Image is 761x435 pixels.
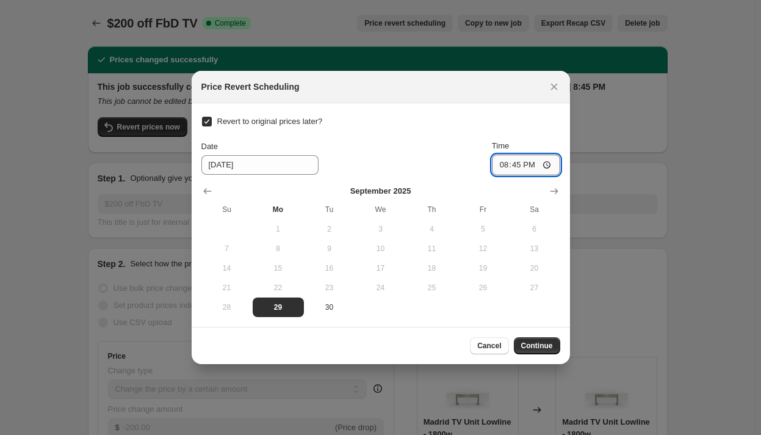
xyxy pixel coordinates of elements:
span: 12 [463,244,504,254]
span: 11 [411,244,453,254]
span: 21 [206,283,248,293]
button: Thursday September 11 2025 [406,239,458,258]
button: Wednesday September 17 2025 [355,258,406,278]
button: Saturday September 20 2025 [509,258,560,278]
button: Saturday September 27 2025 [509,278,560,298]
span: Date [201,142,218,151]
span: 17 [360,263,402,273]
span: 9 [309,244,350,254]
span: 19 [463,263,504,273]
span: 1 [258,224,299,234]
button: Sunday September 21 2025 [201,278,253,298]
button: Tuesday September 23 2025 [304,278,355,298]
button: Friday September 26 2025 [458,278,509,298]
span: 25 [411,283,453,293]
span: Cancel [477,341,501,351]
span: Su [206,205,248,214]
span: Sa [514,205,555,214]
span: 4 [411,224,453,234]
button: Sunday September 7 2025 [201,239,253,258]
button: Wednesday September 10 2025 [355,239,406,258]
span: 3 [360,224,402,234]
span: 7 [206,244,248,254]
th: Thursday [406,200,458,219]
button: Saturday September 13 2025 [509,239,560,258]
button: Monday September 1 2025 [253,219,304,239]
input: 9/29/2025 [201,155,319,175]
th: Wednesday [355,200,406,219]
span: 6 [514,224,555,234]
button: Show previous month, August 2025 [199,183,216,200]
span: Tu [309,205,350,214]
button: Monday September 22 2025 [253,278,304,298]
h2: Price Revert Scheduling [201,81,300,93]
span: 5 [463,224,504,234]
button: Sunday September 14 2025 [201,258,253,278]
span: 10 [360,244,402,254]
span: 29 [258,302,299,312]
span: 20 [514,263,555,273]
span: 30 [309,302,350,312]
button: Cancel [470,337,508,354]
button: Tuesday September 2 2025 [304,219,355,239]
span: Fr [463,205,504,214]
span: 8 [258,244,299,254]
span: 22 [258,283,299,293]
span: We [360,205,402,214]
th: Saturday [509,200,560,219]
span: Th [411,205,453,214]
span: 18 [411,263,453,273]
button: Thursday September 4 2025 [406,219,458,239]
button: Sunday September 28 2025 [201,298,253,317]
button: Friday September 19 2025 [458,258,509,278]
button: Tuesday September 30 2025 [304,298,355,317]
th: Friday [458,200,509,219]
button: Continue [514,337,560,354]
span: 26 [463,283,504,293]
button: Monday September 8 2025 [253,239,304,258]
span: Time [492,141,509,150]
button: Show next month, October 2025 [546,183,563,200]
span: 13 [514,244,555,254]
span: 16 [309,263,350,273]
button: Thursday September 25 2025 [406,278,458,298]
button: Close [546,78,563,95]
span: Mo [258,205,299,214]
button: Monday September 15 2025 [253,258,304,278]
button: Friday September 12 2025 [458,239,509,258]
span: 27 [514,283,555,293]
span: 15 [258,263,299,273]
button: Wednesday September 3 2025 [355,219,406,239]
span: 2 [309,224,350,234]
button: Thursday September 18 2025 [406,258,458,278]
th: Monday [253,200,304,219]
button: Today Monday September 29 2025 [253,298,304,317]
span: Continue [521,341,553,351]
th: Tuesday [304,200,355,219]
button: Friday September 5 2025 [458,219,509,239]
span: 23 [309,283,350,293]
span: 24 [360,283,402,293]
span: 28 [206,302,248,312]
button: Wednesday September 24 2025 [355,278,406,298]
button: Tuesday September 9 2025 [304,239,355,258]
th: Sunday [201,200,253,219]
button: Saturday September 6 2025 [509,219,560,239]
button: Tuesday September 16 2025 [304,258,355,278]
span: 14 [206,263,248,273]
span: Revert to original prices later? [217,117,323,126]
input: 12:00 [492,155,560,175]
